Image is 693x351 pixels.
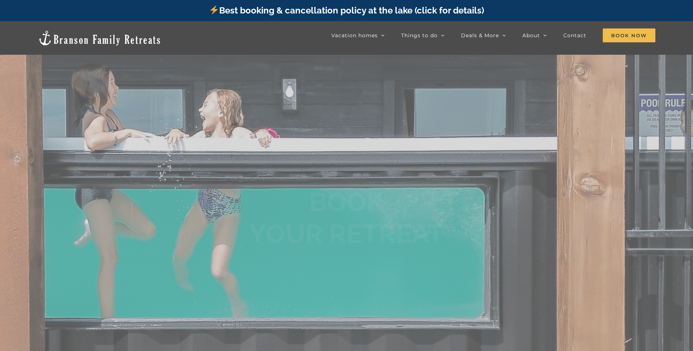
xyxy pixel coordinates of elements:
[603,28,655,43] a: Book Now
[249,186,444,249] b: BOOK YOUR RETREAT
[210,5,218,14] img: ⚡️
[461,28,506,43] a: Deals & More
[401,28,445,43] a: Things to do
[331,33,378,38] span: Vacation homes
[331,28,655,43] nav: Main Menu
[401,33,438,38] span: Things to do
[461,33,499,38] span: Deals & More
[563,33,586,38] span: Contact
[38,30,161,46] img: Branson Family Retreats Logo
[563,28,586,43] a: Contact
[331,28,385,43] a: Vacation homes
[603,28,655,42] span: Book Now
[522,28,547,43] a: About
[209,5,484,16] a: Best booking & cancellation policy at the lake (click for details)
[522,33,540,38] span: About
